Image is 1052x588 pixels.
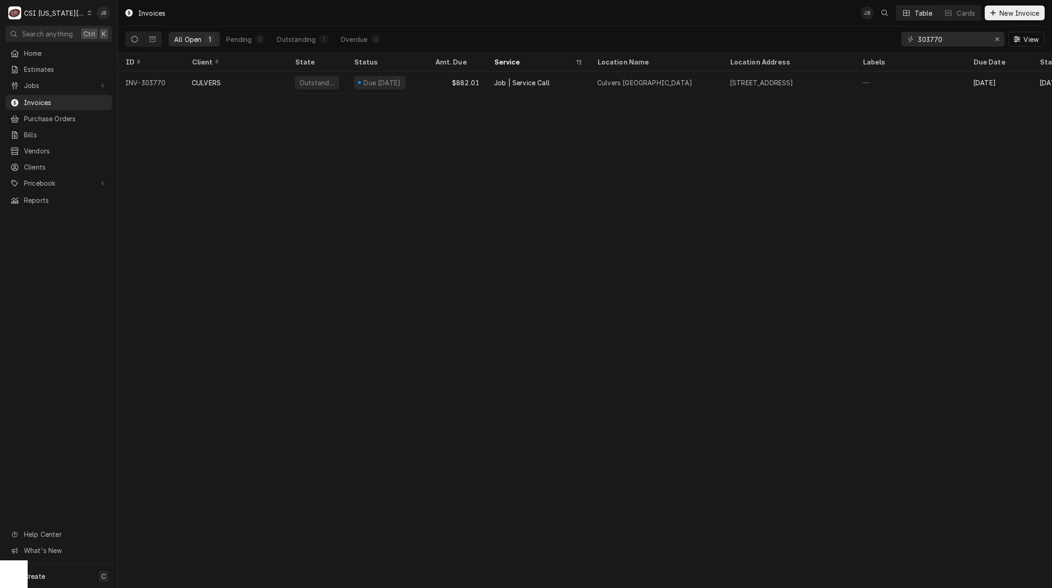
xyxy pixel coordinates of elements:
[226,35,252,44] div: Pending
[24,146,107,156] span: Vendors
[877,6,892,20] button: Open search
[22,29,73,39] span: Search anything
[1022,35,1040,44] span: View
[97,6,110,19] div: Joshua Bennett's Avatar
[6,159,112,175] a: Clients
[915,8,933,18] div: Table
[6,95,112,110] a: Invoices
[861,6,874,19] div: Joshua Bennett's Avatar
[373,35,378,44] div: 0
[24,98,107,107] span: Invoices
[861,6,874,19] div: JB
[435,57,477,67] div: Amt. Due
[101,571,106,581] span: C
[24,162,107,172] span: Clients
[341,35,367,44] div: Overdue
[6,527,112,542] a: Go to Help Center
[24,178,94,188] span: Pricebook
[295,57,339,67] div: State
[597,78,692,88] div: Culvers [GEOGRAPHIC_DATA]
[6,176,112,191] a: Go to Pricebook
[597,57,713,67] div: Location Name
[6,143,112,159] a: Vendors
[24,65,107,74] span: Estimates
[8,6,21,19] div: C
[428,71,487,94] div: $882.01
[6,62,112,77] a: Estimates
[957,8,975,18] div: Cards
[299,78,335,88] div: Outstanding
[363,78,402,88] div: Due [DATE]
[125,57,175,67] div: ID
[6,78,112,93] a: Go to Jobs
[6,46,112,61] a: Home
[276,35,316,44] div: Outstanding
[321,35,327,44] div: 1
[83,29,95,39] span: Ctrl
[24,81,94,90] span: Jobs
[918,32,987,47] input: Keyword search
[354,57,418,67] div: Status
[118,71,184,94] div: INV-303770
[24,546,106,555] span: What's New
[966,71,1032,94] div: [DATE]
[192,78,221,88] div: CULVERS
[24,529,106,539] span: Help Center
[174,35,201,44] div: All Open
[6,193,112,208] a: Reports
[6,543,112,558] a: Go to What's New
[990,32,1005,47] button: Erase input
[985,6,1045,20] button: New Invoice
[6,26,112,42] button: Search anythingCtrlK
[24,572,45,580] span: Create
[6,111,112,126] a: Purchase Orders
[730,57,846,67] div: Location Address
[1008,32,1045,47] button: View
[24,114,107,123] span: Purchase Orders
[24,8,85,18] div: CSI [US_STATE][GEOGRAPHIC_DATA]
[998,8,1041,18] span: New Invoice
[855,71,966,94] div: —
[97,6,110,19] div: JB
[730,78,793,88] div: [STREET_ADDRESS]
[973,57,1023,67] div: Due Date
[6,127,112,142] a: Bills
[494,78,550,88] div: Job | Service Call
[257,35,263,44] div: 0
[24,48,107,58] span: Home
[494,57,573,67] div: Service
[192,57,278,67] div: Client
[24,195,107,205] span: Reports
[24,130,107,140] span: Bills
[863,57,958,67] div: Labels
[207,35,212,44] div: 1
[8,6,21,19] div: CSI Kansas City's Avatar
[102,29,106,39] span: K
